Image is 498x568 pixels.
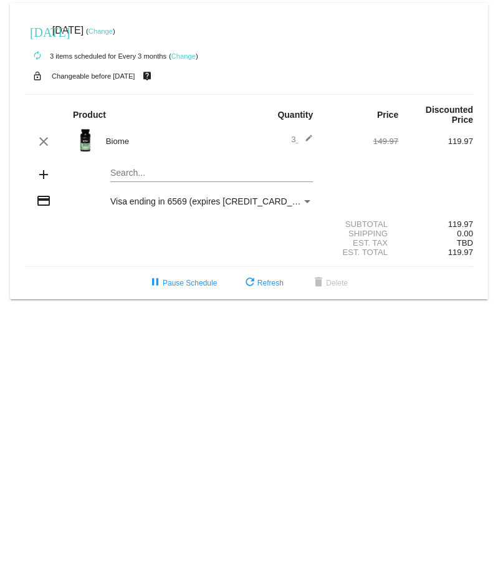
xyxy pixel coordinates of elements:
mat-icon: [DATE] [30,24,45,39]
mat-icon: lock_open [30,68,45,84]
mat-icon: delete [311,276,326,291]
mat-icon: pause [148,276,163,291]
span: Visa ending in 6569 (expires [CREDIT_CARD_DATA]) [110,196,319,206]
span: Delete [311,279,348,287]
button: Refresh [232,272,294,294]
strong: Discounted Price [426,105,473,125]
mat-icon: autorenew [30,49,45,64]
div: 149.97 [323,137,398,146]
input: Search... [110,168,313,178]
div: Est. Tax [323,238,398,248]
small: ( ) [169,52,198,60]
small: 3 items scheduled for Every 3 months [25,52,166,60]
span: Refresh [242,279,284,287]
a: Change [89,27,113,35]
button: Delete [301,272,358,294]
strong: Price [377,110,398,120]
mat-icon: refresh [242,276,257,291]
strong: Quantity [277,110,313,120]
div: Biome [100,137,249,146]
span: 3 [291,135,313,144]
a: Change [171,52,196,60]
div: 119.97 [398,137,473,146]
div: 119.97 [398,219,473,229]
span: 119.97 [448,248,473,257]
strong: Product [73,110,106,120]
span: TBD [457,238,473,248]
mat-icon: add [36,167,51,182]
span: Pause Schedule [148,279,217,287]
div: Est. Total [323,248,398,257]
small: ( ) [86,27,115,35]
div: Subtotal [323,219,398,229]
mat-icon: live_help [140,68,155,84]
mat-select: Payment Method [110,196,313,206]
mat-icon: credit_card [36,193,51,208]
img: Image-1-Carousel-Biome-Transp.png [73,128,98,153]
mat-icon: edit [298,134,313,149]
span: 0.00 [457,229,473,238]
div: Shipping [323,229,398,238]
button: Pause Schedule [138,272,227,294]
small: Changeable before [DATE] [52,72,135,80]
mat-icon: clear [36,134,51,149]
